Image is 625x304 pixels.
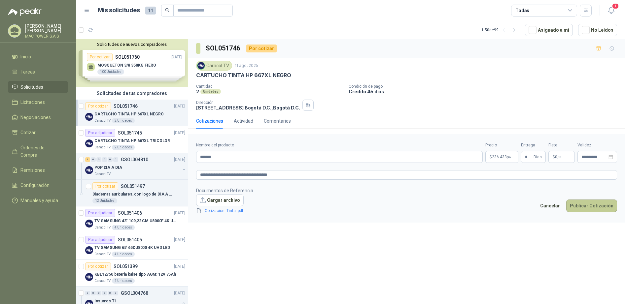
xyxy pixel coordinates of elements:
[76,206,188,233] a: Por adjudicarSOL051406[DATE] Company LogoTV SAMSUNG 43" 109,22 CM U8000F 4K UHDCaracol TV4 Unidades
[605,5,617,16] button: 1
[85,157,90,162] div: 1
[92,198,117,203] div: 12 Unidades
[94,252,111,257] p: Caracol TV
[174,130,185,136] p: [DATE]
[85,102,111,110] div: Por cotizar
[20,68,35,76] span: Tareas
[197,62,205,69] img: Company Logo
[102,291,107,295] div: 0
[174,210,185,216] p: [DATE]
[20,129,36,136] span: Cotizar
[85,236,115,244] div: Por adjudicar
[8,194,68,207] a: Manuales y ayuda
[76,260,188,287] a: Por cotizarSOL051399[DATE] Company LogoKBL12750 batería kaise tipo AGM: 12V 75AhCaracol TV1 Unidades
[196,117,223,125] div: Cotizaciones
[196,61,232,71] div: Caracol TV
[85,262,111,270] div: Por cotizar
[165,8,170,13] span: search
[85,156,187,177] a: 1 0 0 0 0 0 GSOL004810[DATE] Company LogoPOP DIA A DIACaracol TV
[20,53,31,60] span: Inicio
[114,264,138,269] p: SOL051399
[196,89,199,94] p: 2
[94,165,122,171] p: POP DIA A DIA
[108,291,113,295] div: 0
[8,179,68,192] a: Configuración
[118,131,142,135] p: SOL051745
[8,66,68,78] a: Tareas
[25,24,68,33] p: [PERSON_NAME] [PERSON_NAME]
[112,145,135,150] div: 2 Unidades
[85,246,93,254] img: Company Logo
[108,157,113,162] div: 0
[246,45,277,52] div: Por cotizar
[76,39,188,87] div: Solicitudes de nuevos compradoresPor cotizarSOL051760[DATE] MOSQUETON 3/8 350KG FIERO100 Unidades...
[112,278,135,284] div: 1 Unidades
[548,151,575,163] p: $ 0,00
[79,42,185,47] button: Solicitudes de nuevos compradores
[8,50,68,63] a: Inicio
[349,84,622,89] p: Condición de pago
[76,126,188,153] a: Por adjudicarSOL051745[DATE] Company LogoCARTUCHO TINTA HP 667XL TRICOLORCaracol TV2 Unidades
[20,144,62,159] span: Órdenes de Compra
[8,111,68,124] a: Negociaciones
[202,208,246,214] a: Cotizacion. Tinta .pdf
[96,291,101,295] div: 0
[578,24,617,36] button: No Leídos
[76,180,188,206] a: Por cotizarSOL051497Diademas auriculares, con logo de DÍA A DÍA,12 Unidades
[566,199,617,212] button: Publicar Cotización
[85,209,115,217] div: Por adjudicar
[94,245,170,251] p: TV SAMSUNG 65' 65DU8000 4K UHD LED
[492,155,511,159] span: 236.433
[85,291,90,295] div: 0
[8,141,68,161] a: Órdenes de Compra
[206,43,241,53] h3: SOL051746
[121,184,145,189] p: SOL051497
[485,142,518,148] label: Precio
[94,171,111,177] p: Caracol TV
[521,142,546,148] label: Entrega
[94,111,164,117] p: CARTUCHO TINTA HP 667XL NEGRO
[553,155,555,159] span: $
[25,34,68,38] p: MAC POWER S.A.S
[196,194,244,206] button: Cargar archivo
[196,100,300,105] p: Dirección
[96,157,101,162] div: 0
[507,155,511,159] span: ,96
[94,225,111,230] p: Caracol TV
[102,157,107,162] div: 0
[20,114,51,121] span: Negociaciones
[196,72,291,79] p: CARTUCHO TINTA HP 667XL NEGRO
[76,100,188,126] a: Por cotizarSOL051746[DATE] Company LogoCARTUCHO TINTA HP 667XL NEGROCaracol TV2 Unidades
[20,167,45,174] span: Remisiones
[235,63,258,69] p: 11 ago, 2025
[91,157,96,162] div: 0
[20,182,50,189] span: Configuración
[92,182,118,190] div: Por cotizar
[20,197,58,204] span: Manuales y ayuda
[200,89,221,94] div: Unidades
[577,142,617,148] label: Validez
[174,290,185,296] p: [DATE]
[174,103,185,109] p: [DATE]
[557,155,561,159] span: ,00
[85,129,115,137] div: Por adjudicar
[8,126,68,139] a: Cotizar
[113,157,118,162] div: 0
[481,25,520,35] div: 1 - 50 de 99
[234,117,253,125] div: Actividad
[174,237,185,243] p: [DATE]
[94,278,111,284] p: Caracol TV
[85,166,93,174] img: Company Logo
[349,89,622,94] p: Crédito 45 días
[196,142,483,148] label: Nombre del producto
[76,233,188,260] a: Por adjudicarSOL051405[DATE] Company LogoTV SAMSUNG 65' 65DU8000 4K UHD LEDCaracol TV4 Unidades
[92,191,175,198] p: Diademas auriculares, con logo de DÍA A DÍA,
[196,105,300,110] p: [STREET_ADDRESS] Bogotá D.C. , Bogotá D.C.
[85,220,93,228] img: Company Logo
[525,24,573,36] button: Asignado a mi
[537,199,564,212] button: Cancelar
[264,117,291,125] div: Comentarios
[8,164,68,176] a: Remisiones
[121,291,148,295] p: GSOL004768
[8,8,42,16] img: Logo peakr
